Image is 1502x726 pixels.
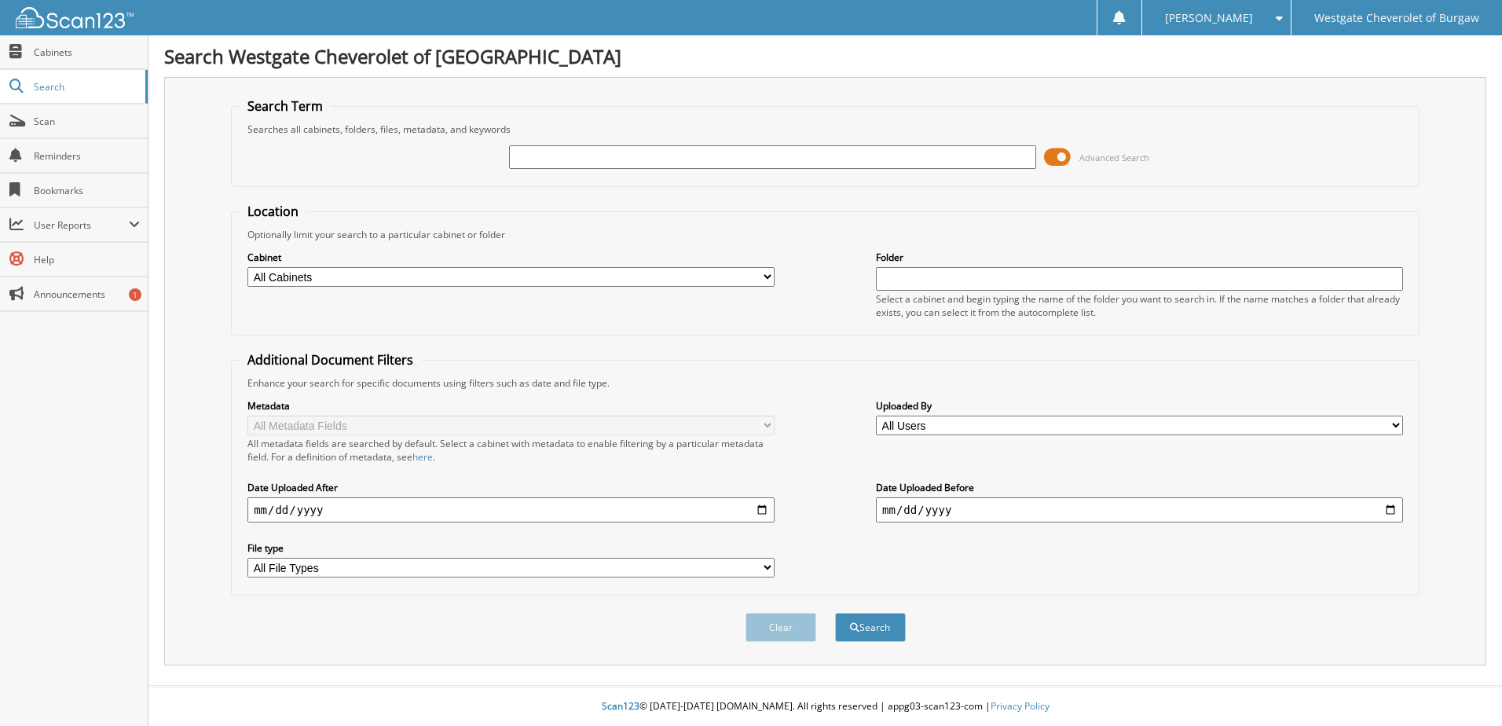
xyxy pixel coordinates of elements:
input: start [247,497,775,522]
h1: Search Westgate Cheverolet of [GEOGRAPHIC_DATA] [164,43,1486,69]
button: Clear [746,613,816,642]
label: Folder [876,251,1403,264]
label: File type [247,541,775,555]
div: 1 [129,288,141,301]
span: Scan123 [602,699,639,713]
label: Metadata [247,399,775,412]
label: Date Uploaded After [247,481,775,494]
span: Reminders [34,149,140,163]
button: Search [835,613,906,642]
legend: Search Term [240,97,331,115]
span: Cabinets [34,46,140,59]
label: Cabinet [247,251,775,264]
input: end [876,497,1403,522]
label: Uploaded By [876,399,1403,412]
div: All metadata fields are searched by default. Select a cabinet with metadata to enable filtering b... [247,437,775,464]
a: here [412,450,433,464]
div: Searches all cabinets, folders, files, metadata, and keywords [240,123,1411,136]
span: Announcements [34,288,140,301]
span: Bookmarks [34,184,140,197]
a: Privacy Policy [991,699,1050,713]
span: Scan [34,115,140,128]
span: Westgate Cheverolet of Burgaw [1314,13,1479,23]
span: [PERSON_NAME] [1165,13,1253,23]
div: Enhance your search for specific documents using filters such as date and file type. [240,376,1411,390]
span: Advanced Search [1079,152,1149,163]
div: Select a cabinet and begin typing the name of the folder you want to search in. If the name match... [876,292,1403,319]
div: © [DATE]-[DATE] [DOMAIN_NAME]. All rights reserved | appg03-scan123-com | [148,687,1502,726]
span: Search [34,80,137,93]
label: Date Uploaded Before [876,481,1403,494]
span: Help [34,253,140,266]
legend: Additional Document Filters [240,351,421,368]
legend: Location [240,203,306,220]
img: scan123-logo-white.svg [16,7,134,28]
span: User Reports [34,218,129,232]
div: Optionally limit your search to a particular cabinet or folder [240,228,1411,241]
